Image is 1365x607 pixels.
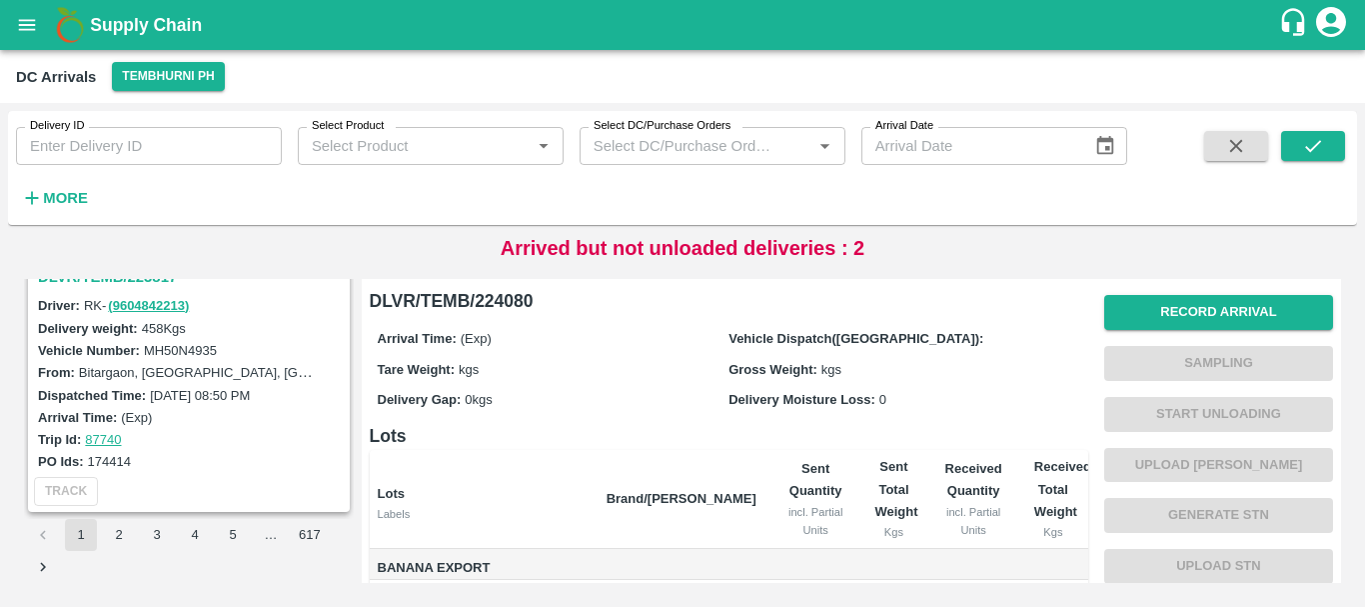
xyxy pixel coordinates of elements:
span: (Exp) [461,331,492,346]
label: 174414 [88,454,131,469]
span: Banana Export [378,557,591,580]
label: Driver: [38,298,80,313]
b: Sent Total Weight [874,459,917,519]
label: Delivery Gap: [378,392,462,407]
h6: DLVR/TEMB/224080 [370,287,1088,315]
label: Vehicle Dispatch([GEOGRAPHIC_DATA]): [728,331,983,346]
label: Dispatched Time: [38,388,146,403]
div: Kgs [874,523,912,541]
label: Delivery weight: [38,321,138,336]
a: (9604842213) [108,298,189,313]
button: Choose date [1086,127,1124,165]
label: From: [38,365,75,380]
div: account of current user [1313,4,1349,46]
button: page 1 [65,519,97,551]
label: Arrival Time: [38,410,117,425]
a: Supply Chain [90,11,1278,39]
label: Vehicle Number: [38,343,140,358]
button: Go to page 5 [217,519,249,551]
button: Go to next page [27,551,59,583]
button: Go to page 4 [179,519,211,551]
label: Arrival Date [875,118,933,134]
p: Arrived but not unloaded deliveries : 2 [501,233,865,263]
span: kgs [821,362,841,377]
label: [DATE] 08:50 PM [150,388,250,403]
a: 87740 [85,432,121,447]
button: Go to page 617 [293,519,327,551]
div: incl. Partial Units [944,503,1001,540]
img: logo [50,5,90,45]
label: Gross Weight: [728,362,817,377]
label: Select DC/Purchase Orders [594,118,730,134]
label: MH50N4935 [144,343,217,358]
label: Tare Weight: [378,362,456,377]
label: Trip Id: [38,432,81,447]
label: PO Ids: [38,454,84,469]
button: More [16,181,93,215]
nav: pagination navigation [24,519,354,583]
span: kgs [459,362,479,377]
label: Bitargaon, [GEOGRAPHIC_DATA], [GEOGRAPHIC_DATA], [GEOGRAPHIC_DATA], [GEOGRAPHIC_DATA] [79,364,704,380]
b: Received Total Weight [1034,459,1091,519]
input: Select DC/Purchase Orders [586,133,780,159]
span: 0 kgs [465,392,492,407]
label: (Exp) [121,410,152,425]
label: 458 Kgs [142,321,186,336]
span: RK - [84,298,191,313]
button: open drawer [4,2,50,48]
button: Open [811,133,837,159]
span: 0 [879,392,886,407]
div: DC Arrivals [16,64,96,90]
div: customer-support [1278,7,1313,43]
button: Select DC [112,62,224,91]
b: Sent Quantity [789,461,842,498]
button: Go to page 3 [141,519,173,551]
h6: Lots [370,422,1088,450]
b: Brand/[PERSON_NAME] [607,491,756,506]
button: Record Arrival [1104,295,1333,330]
b: Received Quantity [945,461,1002,498]
div: … [255,526,287,545]
label: Delivery ID [30,118,84,134]
input: Select Product [304,133,525,159]
div: Kgs [1034,523,1072,541]
strong: More [43,190,88,206]
label: Arrival Time: [378,331,457,346]
div: incl. Partial Units [788,503,843,540]
b: Supply Chain [90,15,202,35]
button: Go to page 2 [103,519,135,551]
b: Lots [378,486,405,501]
div: Labels [378,505,591,523]
input: Enter Delivery ID [16,127,282,165]
label: Select Product [312,118,384,134]
button: Open [531,133,557,159]
input: Arrival Date [861,127,1079,165]
label: Delivery Moisture Loss: [728,392,875,407]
